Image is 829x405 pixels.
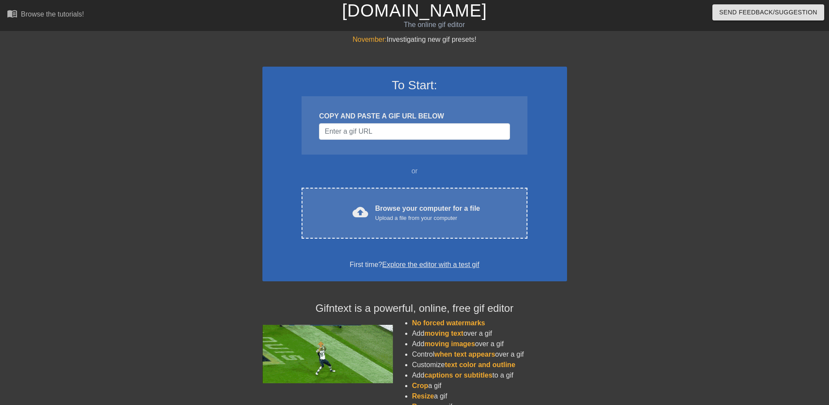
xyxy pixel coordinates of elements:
[262,34,567,45] div: Investigating new gif presets!
[412,328,567,339] li: Add over a gif
[274,260,556,270] div: First time?
[424,330,463,337] span: moving text
[21,10,84,18] div: Browse the tutorials!
[281,20,588,30] div: The online gif editor
[412,349,567,360] li: Control over a gif
[319,123,510,140] input: Username
[7,8,84,22] a: Browse the tutorials!
[274,78,556,93] h3: To Start:
[719,7,817,18] span: Send Feedback/Suggestion
[285,166,544,176] div: or
[262,302,567,315] h4: Gifntext is a powerful, online, free gif editor
[412,339,567,349] li: Add over a gif
[424,340,475,348] span: moving images
[412,391,567,402] li: a gif
[342,1,487,20] a: [DOMAIN_NAME]
[445,361,515,368] span: text color and outline
[319,111,510,121] div: COPY AND PASTE A GIF URL BELOW
[352,204,368,220] span: cloud_upload
[712,4,824,20] button: Send Feedback/Suggestion
[412,370,567,381] li: Add to a gif
[412,381,567,391] li: a gif
[412,392,434,400] span: Resize
[375,214,480,223] div: Upload a file from your computer
[424,371,492,379] span: captions or subtitles
[412,382,428,389] span: Crop
[375,203,480,223] div: Browse your computer for a file
[382,261,479,268] a: Explore the editor with a test gif
[434,351,495,358] span: when text appears
[7,8,17,19] span: menu_book
[412,360,567,370] li: Customize
[262,325,393,383] img: football_small.gif
[412,319,485,327] span: No forced watermarks
[352,36,386,43] span: November:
